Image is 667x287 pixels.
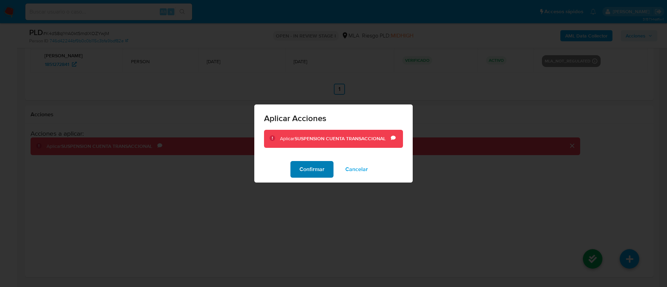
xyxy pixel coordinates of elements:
button: Confirmar [290,161,333,178]
button: Cancelar [336,161,377,178]
b: SUSPENSION CUENTA TRANSACCIONAL [295,135,386,142]
span: Aplicar Acciones [264,114,403,123]
span: Cancelar [345,162,368,177]
span: Confirmar [299,162,324,177]
div: Aplicar [280,135,391,142]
